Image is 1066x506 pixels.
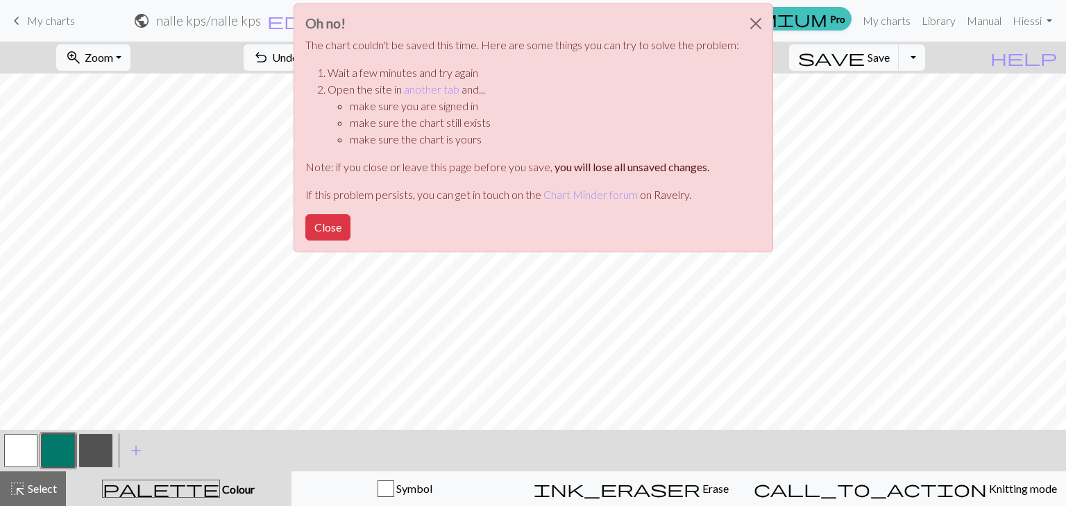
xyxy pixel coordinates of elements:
[739,4,772,43] button: Close
[404,82,459,96] a: another tab
[328,64,739,81] li: Wait a few minutes and try again
[220,482,255,496] span: Colour
[700,482,729,495] span: Erase
[305,214,350,241] button: Close
[745,471,1066,506] button: Knitting mode
[66,471,291,506] button: Colour
[103,479,219,498] span: palette
[305,15,739,31] h3: Oh no!
[518,471,745,506] button: Erase
[328,81,739,148] li: Open the site in and...
[555,160,709,173] strong: you will lose all unsaved changes.
[305,186,739,203] p: If this problem persists, you can get in touch on the on Ravelry.
[350,114,739,131] li: make sure the chart still exists
[350,131,739,148] li: make sure the chart is yours
[128,441,144,460] span: add
[987,482,1057,495] span: Knitting mode
[534,479,700,498] span: ink_eraser
[350,98,739,114] li: make sure you are signed in
[754,479,987,498] span: call_to_action
[305,159,739,175] p: Note: if you close or leave this page before you save,
[394,482,432,495] span: Symbol
[9,479,26,498] span: highlight_alt
[305,37,739,53] p: The chart couldn't be saved this time. Here are some things you can try to solve the problem:
[26,482,57,495] span: Select
[543,188,638,201] a: Chart Minder forum
[291,471,518,506] button: Symbol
